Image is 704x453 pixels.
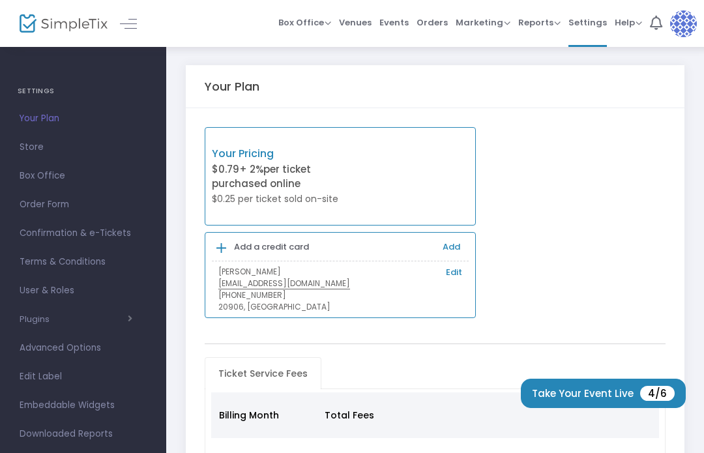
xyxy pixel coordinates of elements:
[278,16,331,29] span: Box Office
[20,254,147,270] span: Terms & Conditions
[317,392,413,438] th: Total Fees
[446,266,462,279] a: Edit
[211,363,315,384] span: Ticket Service Fees
[20,110,147,127] span: Your Plan
[20,340,147,357] span: Advanced Options
[20,282,147,299] span: User & Roles
[20,225,147,242] span: Confirmation & e-Tickets
[640,386,675,401] span: 4/6
[212,162,340,192] p: $0.79 per ticket purchased online
[239,162,263,176] span: + 2%
[568,6,607,39] span: Settings
[379,6,409,39] span: Events
[339,6,372,39] span: Venues
[20,196,147,213] span: Order Form
[521,379,686,408] button: Take Your Event Live4/6
[20,168,147,184] span: Box Office
[20,426,147,443] span: Downloaded Reports
[20,397,147,414] span: Embeddable Widgets
[212,192,340,206] p: $0.25 per ticket sold on-site
[218,289,463,301] p: [PHONE_NUMBER]
[615,16,642,29] span: Help
[18,78,149,104] h4: SETTINGS
[417,6,448,39] span: Orders
[20,139,147,156] span: Store
[20,314,132,325] button: Plugins
[456,16,510,29] span: Marketing
[212,146,340,162] p: Your Pricing
[218,266,463,278] p: [PERSON_NAME]
[205,80,259,94] h5: Your Plan
[218,301,463,313] p: 20906, [GEOGRAPHIC_DATA]
[518,16,561,29] span: Reports
[211,392,317,438] th: Billing Month
[234,241,309,253] b: Add a credit card
[20,368,147,385] span: Edit Label
[443,241,460,253] a: Add
[218,278,350,289] chrome_annotation: [EMAIL_ADDRESS][DOMAIN_NAME]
